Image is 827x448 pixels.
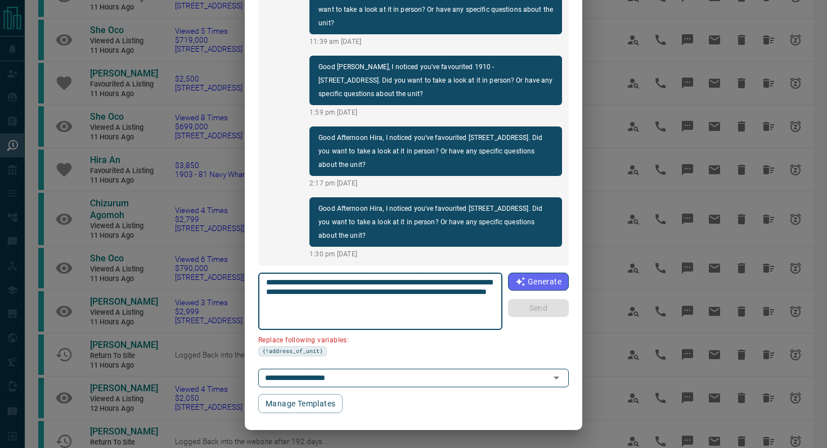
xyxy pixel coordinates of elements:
p: 1:30 pm [DATE] [309,249,562,259]
p: 1:59 pm [DATE] [309,107,562,117]
button: Generate [508,273,569,291]
button: Open [549,370,564,386]
p: Good Afternoon Hira, I noticed you've favourited [STREET_ADDRESS]. Did you want to take a look at... [318,131,553,171]
p: Good Afternoon Hira, I noticed you've favourited [STREET_ADDRESS]. Did you want to take a look at... [318,202,553,242]
span: {!address_of_unit} [262,347,323,356]
p: Replace following variables: [258,332,495,346]
button: Manage Templates [258,394,343,413]
p: 11:39 am [DATE] [309,37,562,47]
p: 2:17 pm [DATE] [309,178,562,188]
p: Good [PERSON_NAME], I noticed you've favourited 1910 - [STREET_ADDRESS]. Did you want to take a l... [318,60,553,101]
